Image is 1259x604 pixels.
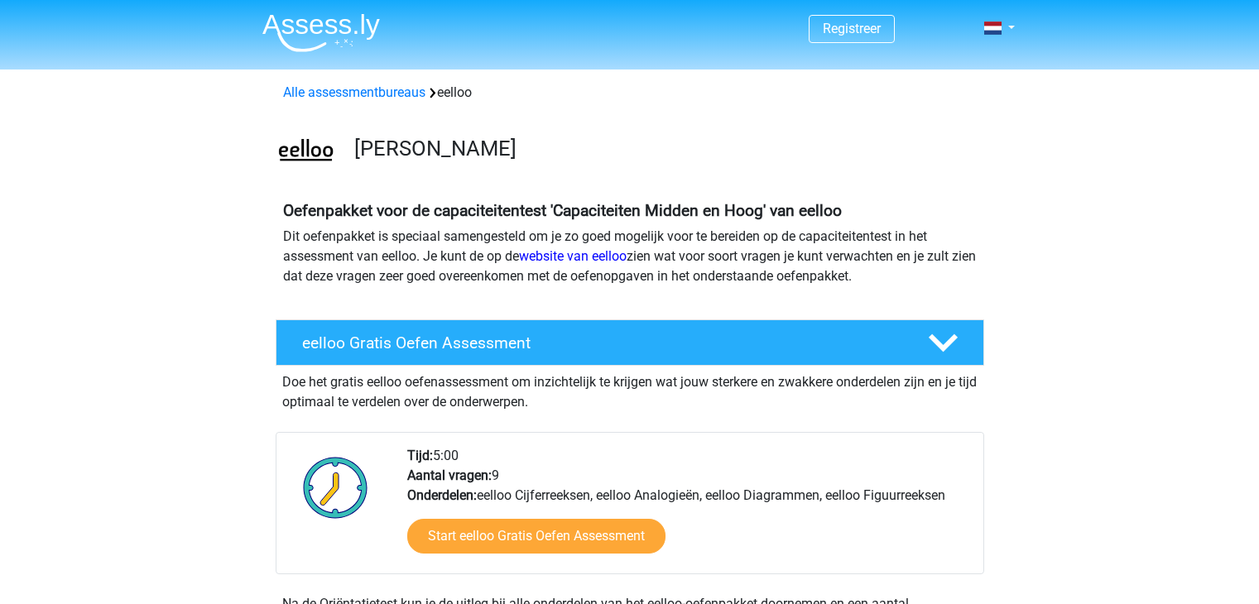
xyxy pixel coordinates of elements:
[407,519,666,554] a: Start eelloo Gratis Oefen Assessment
[262,13,380,52] img: Assessly
[407,448,433,463] b: Tijd:
[302,333,901,352] h4: eelloo Gratis Oefen Assessment
[294,446,377,529] img: Klok
[283,201,842,220] b: Oefenpakket voor de capaciteitentest 'Capaciteiten Midden en Hoog' van eelloo
[276,83,983,103] div: eelloo
[395,446,983,573] div: 5:00 9 eelloo Cijferreeksen, eelloo Analogieën, eelloo Diagrammen, eelloo Figuurreeksen
[823,21,881,36] a: Registreer
[276,122,335,181] img: eelloo.png
[407,467,492,483] b: Aantal vragen:
[354,136,971,161] h3: [PERSON_NAME]
[407,487,477,503] b: Onderdelen:
[283,84,425,100] a: Alle assessmentbureaus
[283,227,977,286] p: Dit oefenpakket is speciaal samengesteld om je zo goed mogelijk voor te bereiden op de capaciteit...
[269,319,991,366] a: eelloo Gratis Oefen Assessment
[519,248,627,264] a: website van eelloo
[276,366,984,412] div: Doe het gratis eelloo oefenassessment om inzichtelijk te krijgen wat jouw sterkere en zwakkere on...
